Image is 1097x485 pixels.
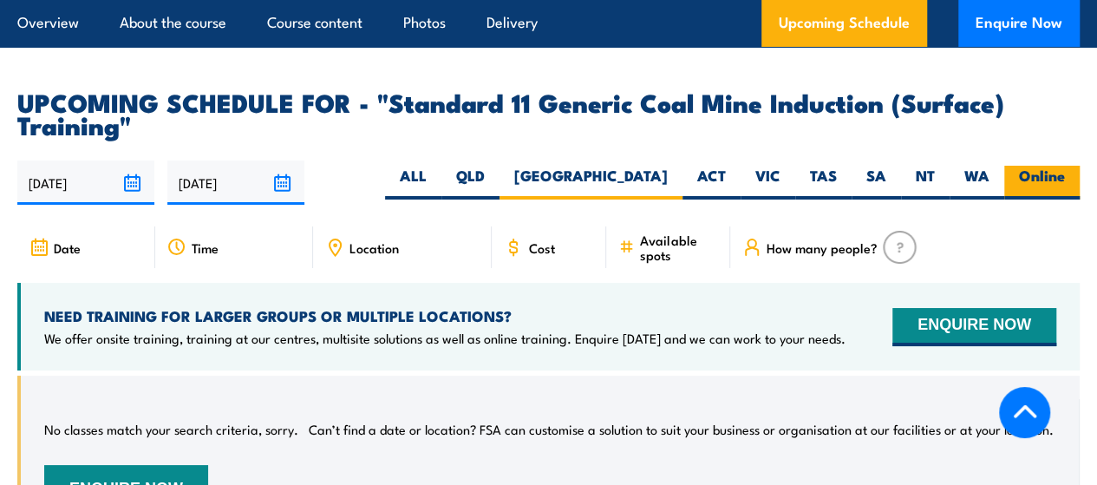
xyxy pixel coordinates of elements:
[640,233,718,262] span: Available spots
[192,240,219,255] span: Time
[44,306,846,325] h4: NEED TRAINING FOR LARGER GROUPS OR MULTIPLE LOCATIONS?
[892,308,1056,346] button: ENQUIRE NOW
[44,421,298,438] p: No classes match your search criteria, sorry.
[500,166,682,200] label: [GEOGRAPHIC_DATA]
[167,161,304,205] input: To date
[44,330,846,347] p: We offer onsite training, training at our centres, multisite solutions as well as online training...
[767,240,878,255] span: How many people?
[682,166,741,200] label: ACT
[54,240,81,255] span: Date
[349,240,399,255] span: Location
[1004,166,1080,200] label: Online
[17,161,154,205] input: From date
[441,166,500,200] label: QLD
[901,166,950,200] label: NT
[309,421,1054,438] p: Can’t find a date or location? FSA can customise a solution to suit your business or organisation...
[950,166,1004,200] label: WA
[741,166,795,200] label: VIC
[17,90,1080,135] h2: UPCOMING SCHEDULE FOR - "Standard 11 Generic Coal Mine Induction (Surface) Training"
[385,166,441,200] label: ALL
[528,240,554,255] span: Cost
[795,166,852,200] label: TAS
[852,166,901,200] label: SA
